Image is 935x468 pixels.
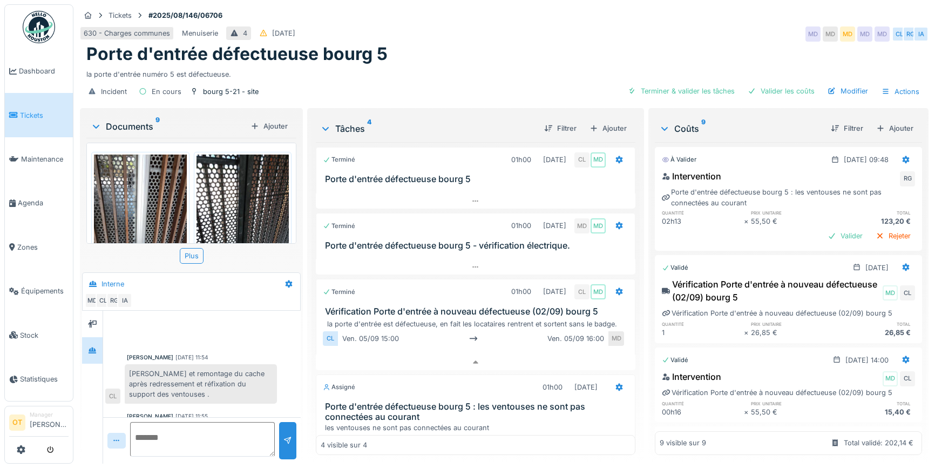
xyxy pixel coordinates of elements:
h6: quantité [662,400,744,407]
span: Maintenance [21,154,69,164]
div: Vérification Porte d'entrée à nouveau défectueuse (02/09) bourg 5 [662,308,892,318]
div: MD [875,26,890,42]
div: Valider [823,229,867,243]
img: 6vh33df359ebsf1izi7g2kutewxa [94,155,187,278]
div: Tickets [109,10,132,21]
div: Porte d'entrée défectueuse bourg 5 : les ventouses ne sont pas connectées au courant [662,187,915,208]
div: 123,20 € [833,216,915,226]
img: Badge_color-CXgf-gQk.svg [23,11,55,43]
div: × [744,407,751,417]
div: MD [591,284,606,299]
a: Dashboard [5,49,73,93]
div: MD [823,26,838,42]
div: MD [857,26,872,42]
div: RG [106,293,121,308]
div: 01h00 [511,220,531,231]
div: CL [900,371,915,386]
div: Rejeter [871,229,915,243]
div: [PERSON_NAME] [127,412,173,420]
div: × [744,216,751,226]
div: 1 [662,327,744,338]
a: Équipements [5,269,73,313]
div: Coûts [659,122,822,135]
div: [DATE] [543,220,566,231]
div: Terminé [323,155,355,164]
div: CL [892,26,907,42]
div: MD [591,152,606,168]
li: [PERSON_NAME] [30,411,69,434]
span: Zones [17,242,69,252]
div: [DATE] 11:54 [175,353,208,362]
div: MD [591,218,606,233]
h3: Porte d'entrée défectueuse bourg 5 - vérification électrique. [325,240,631,251]
span: Dashboard [19,66,69,76]
img: icf66vvjge3xy8wo0u4590o3ze0b [197,155,289,278]
a: Stock [5,313,73,357]
div: 00h16 [662,407,744,417]
div: Vérification Porte d'entrée à nouveau défectueuse (02/09) bourg 5 [662,387,892,398]
div: Filtrer [826,121,868,136]
h6: prix unitaire [751,320,833,327]
h3: Porte d'entrée défectueuse bourg 5 : les ventouses ne sont pas connectées au courant [325,402,631,422]
div: RG [903,26,918,42]
div: En cours [152,86,181,97]
div: [DATE] 09:48 [844,155,889,165]
div: Terminer & valider les tâches [624,84,739,98]
div: Incident [101,86,127,97]
div: IA [913,26,929,42]
strong: #2025/08/146/06706 [144,10,227,21]
h6: quantité [662,209,744,216]
div: CL [96,293,111,308]
div: IA [117,293,132,308]
div: CL [574,284,590,299]
div: 01h00 [543,382,563,392]
div: RG [900,171,915,186]
div: 26,85 € [833,327,915,338]
div: [PERSON_NAME] [127,353,173,362]
div: Intervention [662,170,721,183]
div: Actions [877,84,924,99]
div: MD [805,26,821,42]
div: 4 visible sur 4 [321,440,367,450]
div: Interne [101,279,124,289]
div: Validé [662,356,688,365]
div: Menuiserie [182,28,218,38]
div: Assigné [323,383,355,392]
div: Intervention [662,370,721,383]
div: 01h00 [511,155,531,165]
sup: 4 [367,122,371,135]
div: × [744,327,751,338]
span: Stock [20,330,69,340]
span: Équipements [21,286,69,296]
div: ven. 05/09 15:00 ven. 05/09 16:00 [338,331,609,346]
div: la porte d'entrée numéro 5 est défectueuse. [86,65,922,79]
span: Statistiques [20,374,69,384]
div: 55,50 € [751,216,833,226]
div: [PERSON_NAME] et remontage du cache après redressement et réfixation du support des ventouses . [125,364,277,404]
div: À valider [662,155,696,164]
div: 01h00 [511,286,531,297]
div: 26,85 € [751,327,833,338]
div: Valider les coûts [743,84,819,98]
div: Ajouter [585,121,631,136]
li: OT [9,414,25,431]
div: Vérification Porte d'entrée à nouveau défectueuse (02/09) bourg 5 [662,278,880,304]
div: la porte d'entrée est défectueuse, en fait les locataires rentrent et sortent sans le badge. [327,319,628,329]
div: MD [85,293,100,308]
a: Maintenance [5,137,73,181]
div: CL [574,152,590,168]
div: Total validé: 202,14 € [844,438,913,449]
a: Zones [5,225,73,269]
div: Tâches [320,122,536,135]
div: [DATE] 14:00 [845,355,889,365]
div: [DATE] [543,155,566,165]
a: Tickets [5,93,73,137]
div: Documents [91,120,246,133]
div: Modifier [823,84,872,98]
div: 02h13 [662,216,744,226]
span: Tickets [20,110,69,121]
h1: Porte d'entrée défectueuse bourg 5 [86,44,388,64]
div: Ajouter [872,121,918,136]
h6: prix unitaire [751,400,833,407]
div: CL [105,389,120,404]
